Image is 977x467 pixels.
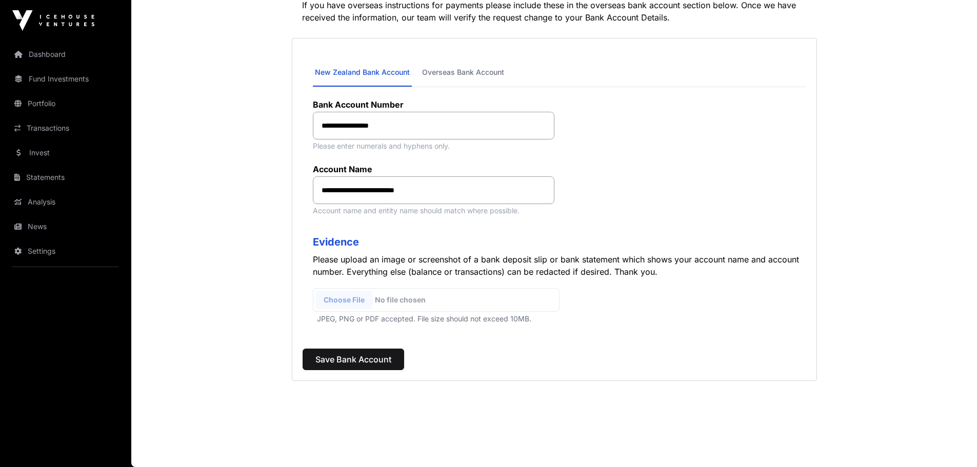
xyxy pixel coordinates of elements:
a: Statements [8,166,123,189]
a: Transactions [8,117,123,139]
a: Portfolio [8,92,123,115]
a: Analysis [8,191,123,213]
iframe: Chat Widget [926,418,977,467]
nav: Tabs [313,59,806,87]
h3: Evidence [313,235,806,249]
a: New Zealand Bank Account [313,59,412,87]
a: Settings [8,240,123,262]
label: Account Name [313,164,554,174]
a: Dashboard [8,43,123,66]
span: Account name and entity name should match where possible. [313,206,520,215]
a: News [8,215,123,238]
label: Bank Account Number [313,99,554,110]
span: Save Bank Account [315,353,391,366]
a: Overseas Bank Account [420,59,506,87]
a: Fund Investments [8,68,123,90]
button: Save Bank Account [303,349,404,370]
img: Icehouse Ventures Logo [12,10,94,31]
div: JPEG, PNG or PDF accepted. File size should not exceed 10MB. [317,314,806,324]
span: Please enter numerals and hyphens only. [313,141,450,150]
p: Please upload an image or screenshot of a bank deposit slip or bank statement which shows your ac... [313,253,806,278]
a: Invest [8,141,123,164]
